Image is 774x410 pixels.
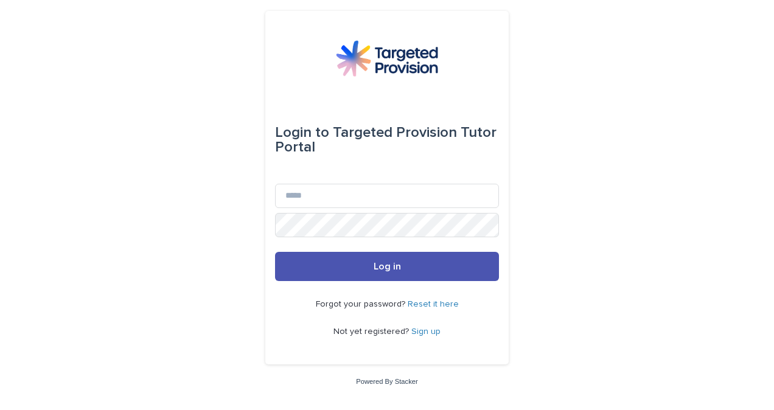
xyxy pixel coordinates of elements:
a: Reset it here [408,300,459,308]
a: Powered By Stacker [356,378,417,385]
span: Log in [374,262,401,271]
span: Forgot your password? [316,300,408,308]
button: Log in [275,252,499,281]
span: Not yet registered? [333,327,411,336]
span: Login to [275,125,329,140]
a: Sign up [411,327,441,336]
div: Targeted Provision Tutor Portal [275,116,499,164]
img: M5nRWzHhSzIhMunXDL62 [336,40,438,77]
